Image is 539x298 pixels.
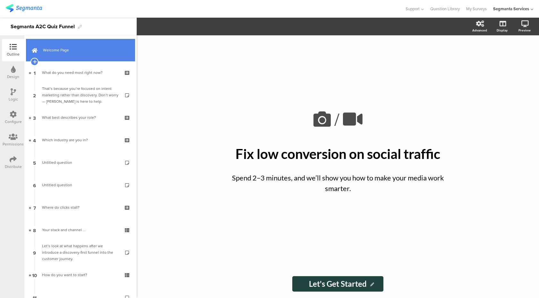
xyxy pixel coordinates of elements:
[42,227,119,233] div: Your stack and channel ...
[42,114,119,121] div: What best describes your role?
[33,249,36,256] span: 9
[5,164,22,170] div: Distribute
[33,92,36,99] span: 2
[42,243,119,262] div: Let’s look at what happens after we introduce a discovery-first funnel into the customer journey.
[334,107,339,132] span: /
[42,182,72,188] span: Untitled question
[219,146,457,162] p: Fix low conversion on social traffic
[292,276,383,292] input: Start
[11,22,75,32] div: Segmanta A2C Quiz Funnel
[26,151,135,174] a: 5 Untitled question
[32,271,37,278] span: 10
[42,272,119,278] div: How do you want to start?
[33,181,36,188] span: 6
[497,28,508,33] div: Display
[42,137,119,143] div: Which industry are you in?
[42,69,119,76] div: What do you need most right now?
[472,28,487,33] div: Advanced
[7,51,20,57] div: Outline
[5,119,22,125] div: Configure
[43,47,125,53] span: Welcome Page
[34,69,36,76] span: 1
[406,6,420,12] span: Support
[6,4,42,12] img: segmanta logo
[26,241,135,264] a: 9 Let’s look at what happens after we introduce a discovery-first funnel into the customer journey.
[518,28,531,33] div: Preview
[9,96,18,102] div: Logic
[33,159,36,166] span: 5
[33,226,36,233] span: 8
[26,264,135,286] a: 10 How do you want to start?
[42,204,119,211] div: Where do clicks stall?
[33,204,36,211] span: 7
[26,196,135,219] a: 7 Where do clicks stall?
[26,174,135,196] a: 6 Untitled question
[26,61,135,84] a: 1 What do you need most right now?
[26,84,135,106] a: 2 That’s because you’re focused on intent marketing rather than discovery. Don’t worry — [PERSON_...
[33,136,36,144] span: 4
[42,85,119,105] div: That’s because you’re focused on intent marketing rather than discovery. Don’t worry — Segmanta i...
[33,114,36,121] span: 3
[26,39,135,61] a: Welcome Page
[26,106,135,129] a: 3 What best describes your role?
[26,219,135,241] a: 8 Your stack and channel ...
[3,141,24,147] div: Permissions
[7,74,19,80] div: Design
[226,172,450,194] p: Spend 2–3 minutes, and we’ll show you how to make your media work smarter.
[26,129,135,151] a: 4 Which industry are you in?
[493,6,529,12] div: Segmanta Services
[42,160,72,165] span: Untitled question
